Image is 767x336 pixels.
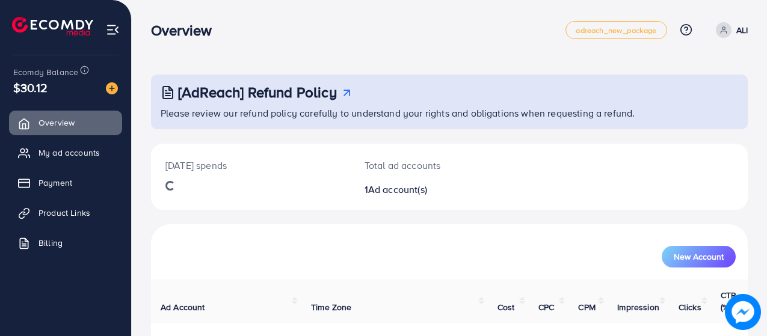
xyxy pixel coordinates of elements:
[538,301,554,313] span: CPC
[736,23,748,37] p: ALI
[13,66,78,78] span: Ecomdy Balance
[39,117,75,129] span: Overview
[617,301,659,313] span: Impression
[9,201,122,225] a: Product Links
[165,158,336,173] p: [DATE] spends
[9,111,122,135] a: Overview
[13,79,48,96] span: $30.12
[662,246,736,267] button: New Account
[151,22,221,39] h3: Overview
[106,23,120,37] img: menu
[9,171,122,195] a: Payment
[365,184,485,195] h2: 1
[674,252,724,261] span: New Account
[39,177,72,189] span: Payment
[12,17,93,35] img: logo
[39,147,100,159] span: My ad accounts
[178,84,337,101] h3: [AdReach] Refund Policy
[368,183,427,196] span: Ad account(s)
[711,22,748,38] a: ALI
[39,207,90,219] span: Product Links
[161,301,205,313] span: Ad Account
[161,106,741,120] p: Please review our refund policy carefully to understand your rights and obligations when requesti...
[725,294,761,330] img: image
[311,301,351,313] span: Time Zone
[497,301,515,313] span: Cost
[679,301,701,313] span: Clicks
[39,237,63,249] span: Billing
[9,231,122,255] a: Billing
[576,26,656,34] span: adreach_new_package
[9,141,122,165] a: My ad accounts
[578,301,595,313] span: CPM
[106,82,118,94] img: image
[565,21,667,39] a: adreach_new_package
[365,158,485,173] p: Total ad accounts
[721,289,736,313] span: CTR (%)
